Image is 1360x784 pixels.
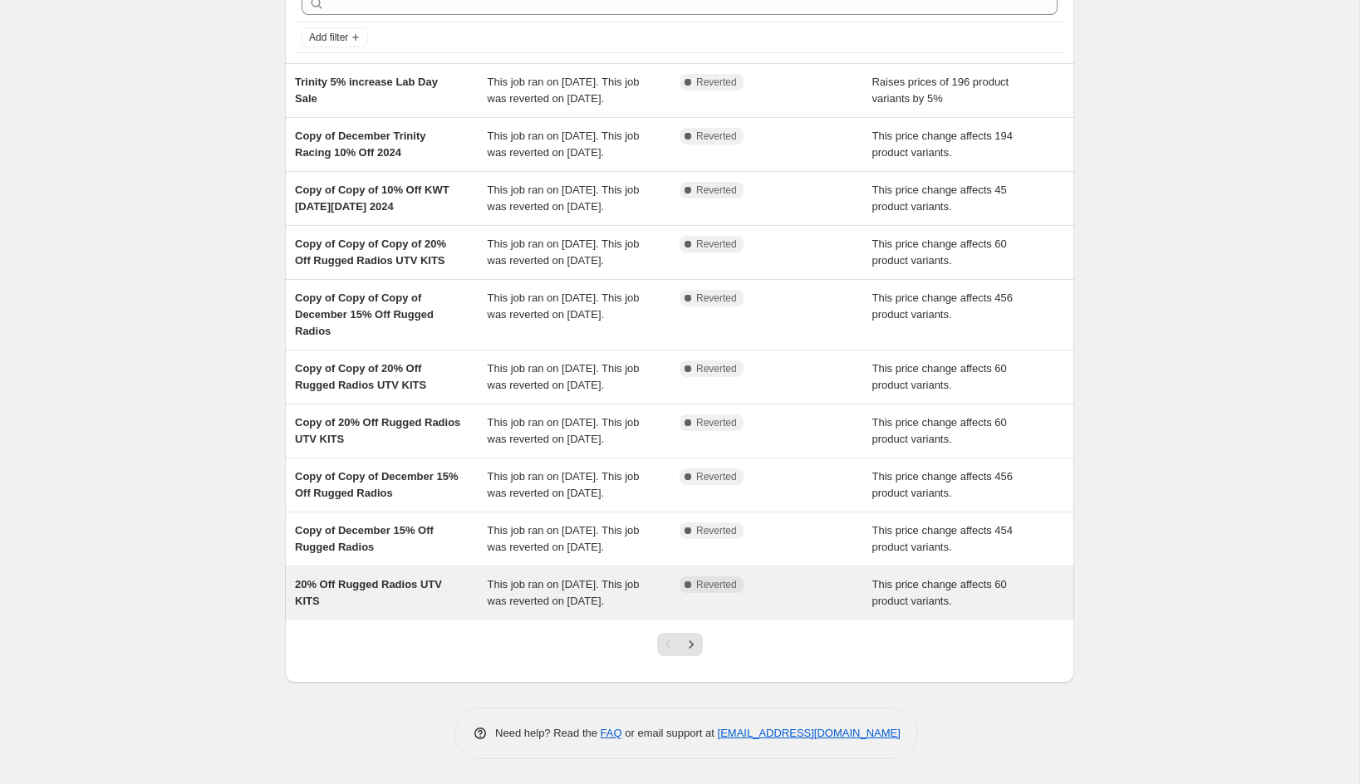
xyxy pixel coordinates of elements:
[488,76,640,105] span: This job ran on [DATE]. This job was reverted on [DATE].
[488,292,640,321] span: This job ran on [DATE]. This job was reverted on [DATE].
[872,470,1014,499] span: This price change affects 456 product variants.
[696,184,737,197] span: Reverted
[872,416,1007,445] span: This price change affects 60 product variants.
[295,578,442,607] span: 20% Off Rugged Radios UTV KITS
[696,292,737,305] span: Reverted
[295,470,459,499] span: Copy of Copy of December 15% Off Rugged Radios
[680,633,703,656] button: Next
[488,362,640,391] span: This job ran on [DATE]. This job was reverted on [DATE].
[309,31,348,44] span: Add filter
[872,184,1007,213] span: This price change affects 45 product variants.
[696,130,737,143] span: Reverted
[696,76,737,89] span: Reverted
[872,524,1014,553] span: This price change affects 454 product variants.
[872,76,1009,105] span: Raises prices of 196 product variants by 5%
[488,524,640,553] span: This job ran on [DATE]. This job was reverted on [DATE].
[696,362,737,375] span: Reverted
[718,727,901,739] a: [EMAIL_ADDRESS][DOMAIN_NAME]
[295,416,460,445] span: Copy of 20% Off Rugged Radios UTV KITS
[295,362,426,391] span: Copy of Copy of 20% Off Rugged Radios UTV KITS
[295,130,425,159] span: Copy of December Trinity Racing 10% Off 2024
[601,727,622,739] a: FAQ
[696,470,737,483] span: Reverted
[872,362,1007,391] span: This price change affects 60 product variants.
[872,238,1007,267] span: This price change affects 60 product variants.
[657,633,703,656] nav: Pagination
[696,416,737,429] span: Reverted
[295,76,438,105] span: Trinity 5% increase Lab Day Sale
[696,578,737,591] span: Reverted
[696,238,737,251] span: Reverted
[295,292,434,337] span: Copy of Copy of Copy of December 15% Off Rugged Radios
[495,727,601,739] span: Need help? Read the
[872,130,1014,159] span: This price change affects 194 product variants.
[488,130,640,159] span: This job ran on [DATE]. This job was reverted on [DATE].
[872,578,1007,607] span: This price change affects 60 product variants.
[488,184,640,213] span: This job ran on [DATE]. This job was reverted on [DATE].
[488,578,640,607] span: This job ran on [DATE]. This job was reverted on [DATE].
[696,524,737,537] span: Reverted
[302,27,368,47] button: Add filter
[488,416,640,445] span: This job ran on [DATE]. This job was reverted on [DATE].
[295,238,446,267] span: Copy of Copy of Copy of 20% Off Rugged Radios UTV KITS
[872,292,1014,321] span: This price change affects 456 product variants.
[295,184,449,213] span: Copy of Copy of 10% Off KWT [DATE][DATE] 2024
[488,470,640,499] span: This job ran on [DATE]. This job was reverted on [DATE].
[622,727,718,739] span: or email support at
[488,238,640,267] span: This job ran on [DATE]. This job was reverted on [DATE].
[295,524,434,553] span: Copy of December 15% Off Rugged Radios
